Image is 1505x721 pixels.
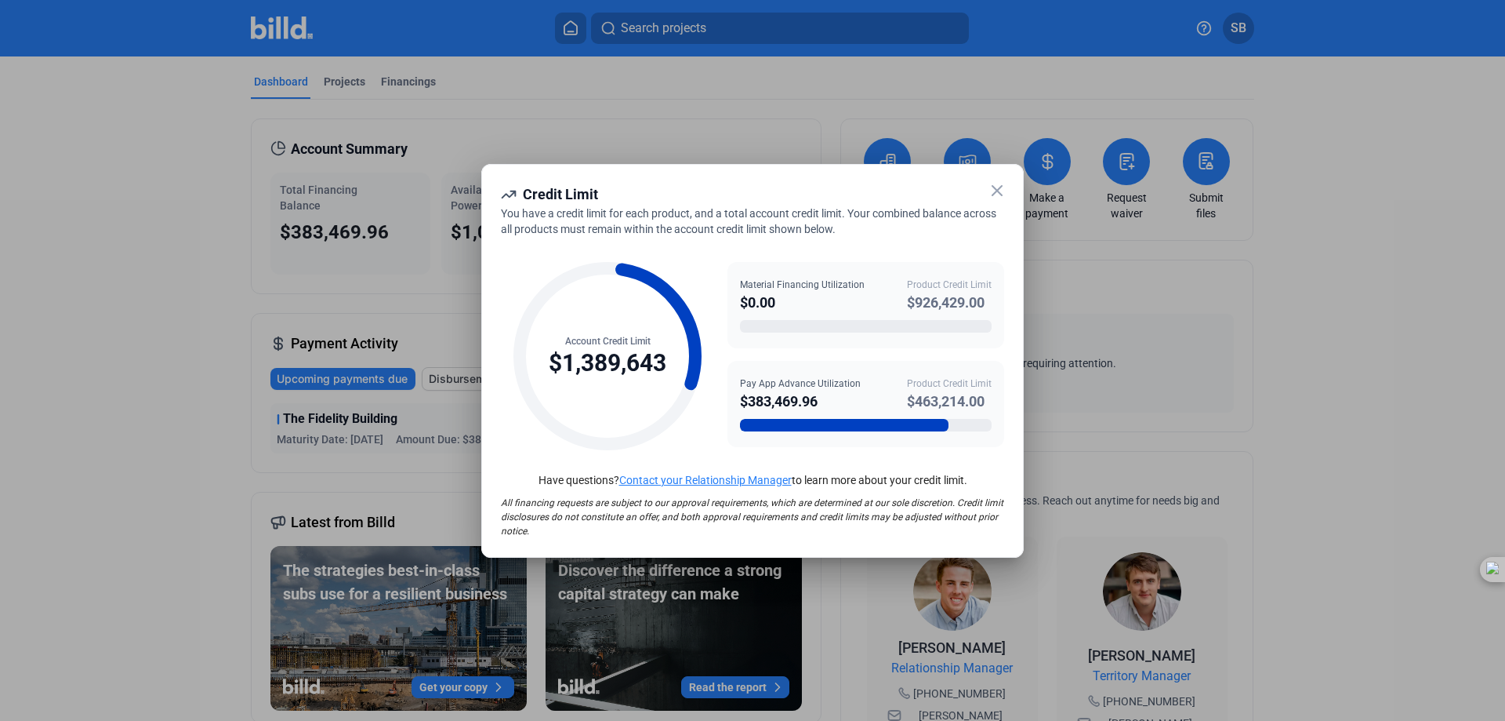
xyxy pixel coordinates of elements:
span: You have a credit limit for each product, and a total account credit limit. Your combined balance... [501,207,996,235]
div: $463,214.00 [907,391,992,413]
div: Product Credit Limit [907,278,992,292]
div: $926,429.00 [907,292,992,314]
div: Product Credit Limit [907,377,992,391]
div: $383,469.96 [740,391,861,413]
div: $1,389,643 [549,348,666,378]
a: Contact your Relationship Manager [619,474,792,486]
div: Pay App Advance Utilization [740,377,861,391]
span: All financing requests are subject to our approval requirements, which are determined at our sole... [501,497,1003,537]
div: $0.00 [740,292,865,314]
div: Material Financing Utilization [740,278,865,292]
span: Credit Limit [523,186,598,202]
span: Have questions? to learn more about your credit limit. [539,474,967,486]
div: Account Credit Limit [549,334,666,348]
img: chapa.svg [1486,562,1499,577]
